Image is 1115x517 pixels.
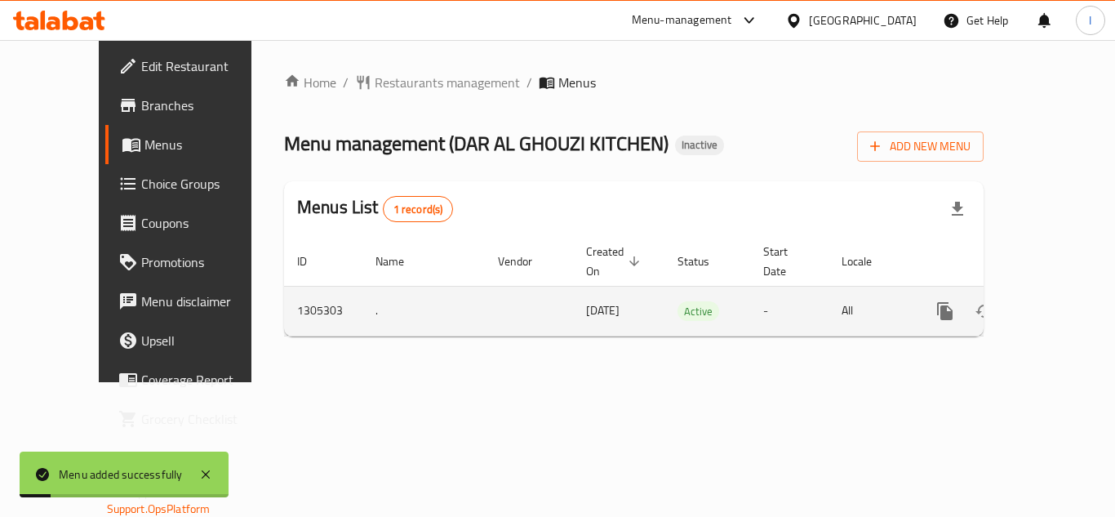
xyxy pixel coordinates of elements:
[498,252,553,271] span: Vendor
[677,302,719,321] span: Active
[355,73,520,92] a: Restaurants management
[141,370,272,390] span: Coverage Report
[526,73,532,92] li: /
[375,73,520,92] span: Restaurants management
[141,174,272,194] span: Choice Groups
[938,189,977,229] div: Export file
[141,292,272,311] span: Menu disclaimer
[284,125,669,162] span: Menu management ( DAR AL GHOUZI KITCHEN )
[141,409,272,429] span: Grocery Checklist
[105,47,285,86] a: Edit Restaurant
[857,131,984,162] button: Add New Menu
[297,252,328,271] span: ID
[141,96,272,115] span: Branches
[284,73,984,92] nav: breadcrumb
[558,73,596,92] span: Menus
[677,252,731,271] span: Status
[913,237,1095,287] th: Actions
[842,252,893,271] span: Locale
[105,243,285,282] a: Promotions
[750,286,828,336] td: -
[105,321,285,360] a: Upsell
[586,300,620,321] span: [DATE]
[105,164,285,203] a: Choice Groups
[675,136,724,155] div: Inactive
[141,331,272,350] span: Upsell
[144,135,272,154] span: Menus
[105,360,285,399] a: Coverage Report
[284,73,336,92] a: Home
[677,301,719,321] div: Active
[586,242,645,281] span: Created On
[105,203,285,243] a: Coupons
[297,195,453,222] h2: Menus List
[284,286,362,336] td: 1305303
[828,286,913,336] td: All
[383,196,454,222] div: Total records count
[763,242,809,281] span: Start Date
[870,136,971,157] span: Add New Menu
[632,11,732,30] div: Menu-management
[105,399,285,439] a: Grocery Checklist
[105,86,285,125] a: Branches
[384,202,453,217] span: 1 record(s)
[141,252,272,272] span: Promotions
[343,73,349,92] li: /
[809,11,917,29] div: [GEOGRAPHIC_DATA]
[362,286,485,336] td: .
[105,125,285,164] a: Menus
[926,292,965,331] button: more
[284,237,1095,336] table: enhanced table
[59,466,183,484] div: Menu added successfully
[105,282,285,321] a: Menu disclaimer
[375,252,425,271] span: Name
[965,292,1004,331] button: Change Status
[1089,11,1091,29] span: I
[141,56,272,76] span: Edit Restaurant
[675,138,724,152] span: Inactive
[141,213,272,233] span: Coupons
